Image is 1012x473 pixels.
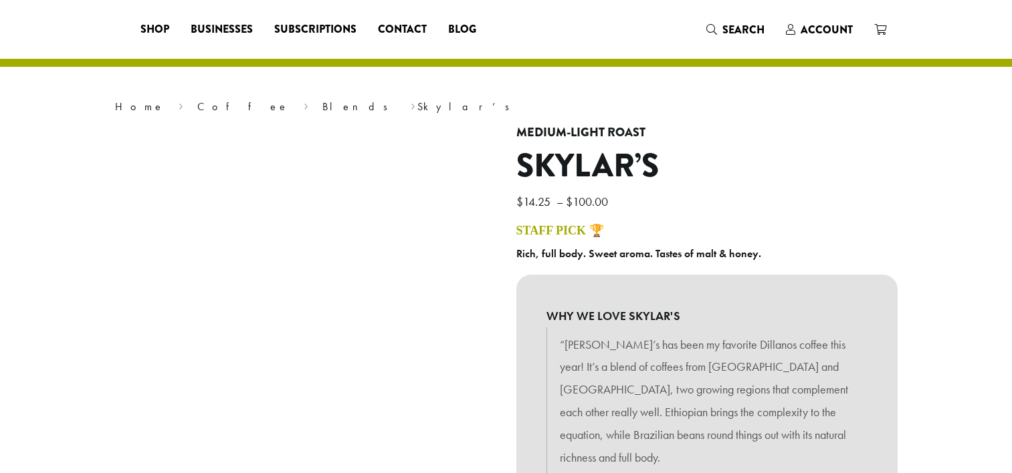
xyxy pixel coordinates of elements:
[197,100,289,114] a: Coffee
[516,194,523,209] span: $
[722,22,765,37] span: Search
[801,22,853,37] span: Account
[516,147,898,186] h1: Skylar’s
[274,21,357,38] span: Subscriptions
[264,19,367,40] a: Subscriptions
[322,100,397,114] a: Blends
[180,19,264,40] a: Businesses
[516,194,554,209] bdi: 14.25
[130,19,180,40] a: Shop
[696,19,775,41] a: Search
[516,247,761,261] b: Rich, full body. Sweet aroma. Tastes of malt & honey.
[516,126,898,140] h4: Medium-Light Roast
[516,224,604,237] a: STAFF PICK 🏆
[304,94,308,115] span: ›
[546,305,868,327] b: WHY WE LOVE SKYLAR'S
[566,194,573,209] span: $
[437,19,487,40] a: Blog
[448,21,476,38] span: Blog
[115,99,898,115] nav: Breadcrumb
[775,19,864,41] a: Account
[566,194,611,209] bdi: 100.00
[378,21,427,38] span: Contact
[115,100,165,114] a: Home
[191,21,253,38] span: Businesses
[411,94,415,115] span: ›
[556,194,563,209] span: –
[367,19,437,40] a: Contact
[140,21,169,38] span: Shop
[560,333,854,469] p: “[PERSON_NAME]’s has been my favorite Dillanos coffee this year! It’s a blend of coffees from [GE...
[179,94,183,115] span: ›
